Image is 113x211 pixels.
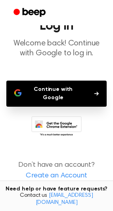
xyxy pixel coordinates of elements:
p: Don’t have an account? [6,160,107,181]
button: Continue with Google [6,81,107,107]
a: [EMAIL_ADDRESS][DOMAIN_NAME] [36,193,93,205]
h1: Log In [6,20,107,32]
span: Contact us [5,192,108,206]
a: Create an Account [8,171,105,181]
a: Beep [8,5,53,21]
p: Welcome back! Continue with Google to log in. [6,39,107,58]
